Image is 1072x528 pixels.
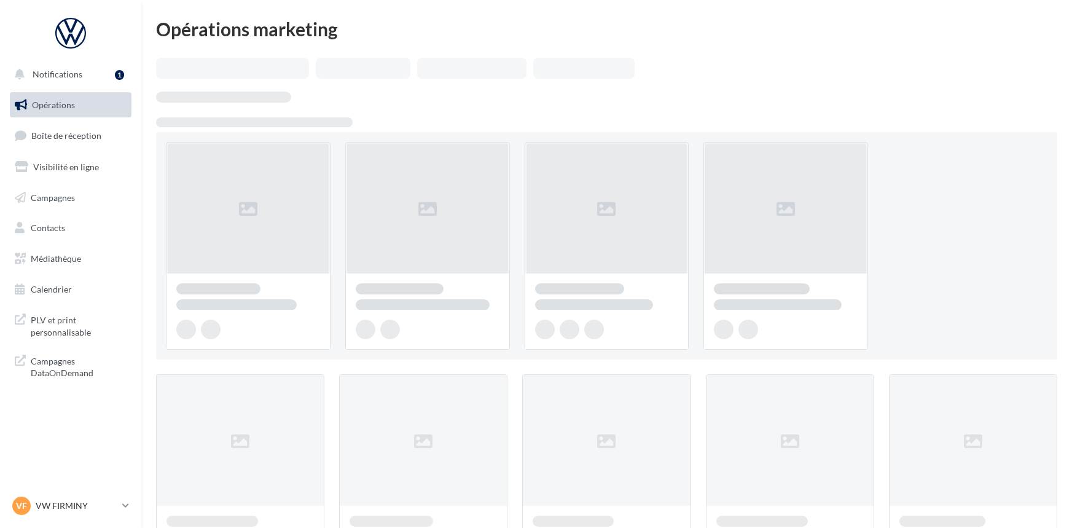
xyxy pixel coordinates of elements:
[7,215,134,241] a: Contacts
[10,494,131,518] a: VF VW FIRMINY
[31,192,75,202] span: Campagnes
[7,154,134,180] a: Visibilité en ligne
[7,307,134,343] a: PLV et print personnalisable
[7,348,134,384] a: Campagnes DataOnDemand
[7,92,134,118] a: Opérations
[31,312,127,338] span: PLV et print personnalisable
[31,223,65,233] span: Contacts
[115,70,124,80] div: 1
[36,500,117,512] p: VW FIRMINY
[32,100,75,110] span: Opérations
[31,353,127,379] span: Campagnes DataOnDemand
[16,500,27,512] span: VF
[33,69,82,79] span: Notifications
[7,61,129,87] button: Notifications 1
[33,162,99,172] span: Visibilité en ligne
[156,20,1057,38] div: Opérations marketing
[7,246,134,272] a: Médiathèque
[7,277,134,302] a: Calendrier
[31,253,81,264] span: Médiathèque
[7,185,134,211] a: Campagnes
[31,130,101,141] span: Boîte de réception
[31,284,72,294] span: Calendrier
[7,122,134,149] a: Boîte de réception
